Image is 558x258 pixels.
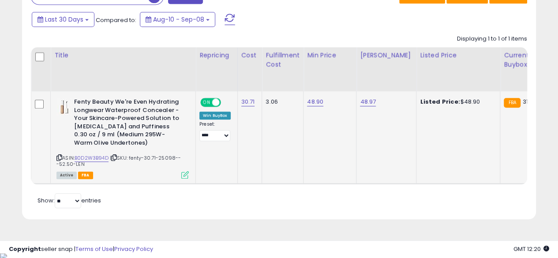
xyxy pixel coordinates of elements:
small: FBA [504,98,520,108]
button: Last 30 Days [32,12,94,27]
div: Current Buybox Price [504,51,549,69]
div: ASIN: [56,98,189,178]
div: Win BuyBox [199,112,231,120]
a: 48.90 [307,97,323,106]
span: | SKU: fenty-30.71-25098---52.50-LEN [56,154,181,168]
span: FBA [78,172,93,179]
img: 31RuI70nJEL._SL40_.jpg [56,98,72,116]
a: 48.97 [360,97,376,106]
a: Terms of Use [75,245,113,253]
div: Displaying 1 to 1 of 1 items [457,35,527,43]
span: Compared to: [96,16,136,24]
div: Cost [241,51,258,60]
button: Aug-10 - Sep-08 [140,12,215,27]
div: Repricing [199,51,234,60]
span: ON [201,99,212,106]
span: OFF [220,99,234,106]
span: Show: entries [37,196,101,205]
div: $48.90 [420,98,493,106]
div: Preset: [199,121,231,141]
div: [PERSON_NAME] [360,51,412,60]
div: seller snap | | [9,245,153,254]
span: 31 [523,97,528,106]
span: All listings currently available for purchase on Amazon [56,172,77,179]
b: Fenty Beauty We're Even Hydrating Longwear Waterproof Concealer - Your Skincare-Powered Solution ... [74,98,181,149]
div: Fulfillment Cost [266,51,300,69]
div: Min Price [307,51,352,60]
div: Title [54,51,192,60]
b: Listed Price: [420,97,460,106]
strong: Copyright [9,245,41,253]
a: 30.71 [241,97,255,106]
a: B0D2W3B94D [75,154,109,162]
span: Aug-10 - Sep-08 [153,15,204,24]
span: 2025-10-9 12:20 GMT [513,245,549,253]
div: 3.06 [266,98,296,106]
span: Last 30 Days [45,15,83,24]
a: Privacy Policy [114,245,153,253]
div: Listed Price [420,51,496,60]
